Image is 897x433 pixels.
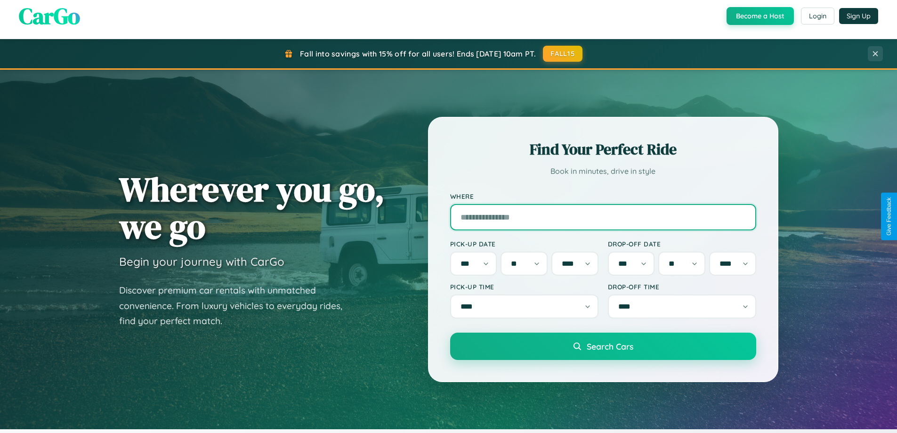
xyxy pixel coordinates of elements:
p: Book in minutes, drive in style [450,164,756,178]
div: Give Feedback [886,197,892,236]
label: Pick-up Date [450,240,598,248]
label: Where [450,192,756,200]
button: Search Cars [450,333,756,360]
h3: Begin your journey with CarGo [119,254,284,269]
button: FALL15 [543,46,582,62]
button: Login [801,8,834,25]
h1: Wherever you go, we go [119,171,385,245]
label: Drop-off Time [608,283,756,291]
button: Sign Up [839,8,878,24]
label: Drop-off Date [608,240,756,248]
button: Become a Host [727,7,794,25]
span: Search Cars [587,341,633,351]
span: Fall into savings with 15% off for all users! Ends [DATE] 10am PT. [300,49,536,58]
span: CarGo [19,0,80,32]
label: Pick-up Time [450,283,598,291]
p: Discover premium car rentals with unmatched convenience. From luxury vehicles to everyday rides, ... [119,283,355,329]
h2: Find Your Perfect Ride [450,139,756,160]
